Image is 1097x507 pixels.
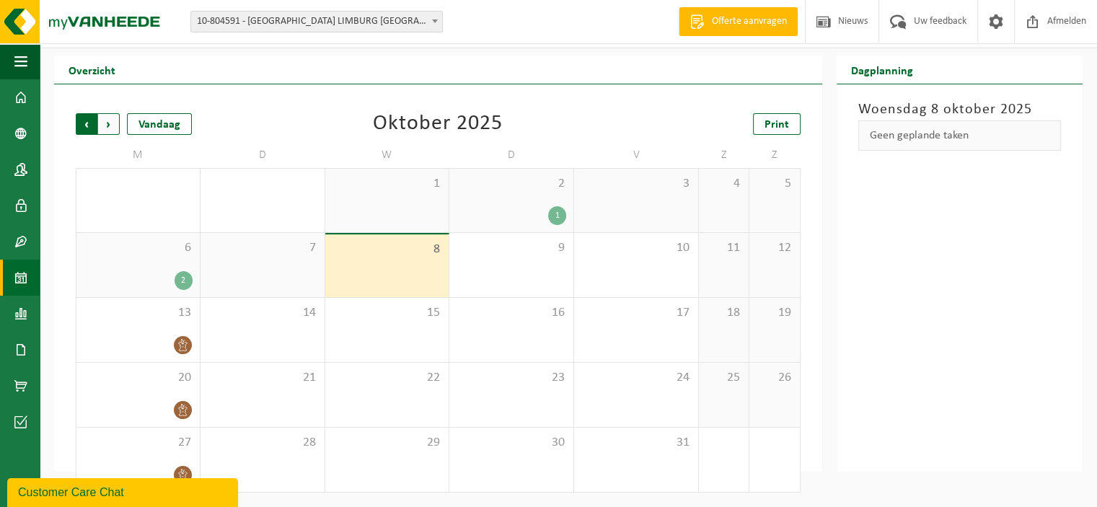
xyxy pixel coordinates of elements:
div: Vandaag [127,113,192,135]
span: 4 [706,176,741,192]
span: 10-804591 - SABCA LIMBURG NV - LUMMEN [190,11,443,32]
span: 10-804591 - SABCA LIMBURG NV - LUMMEN [191,12,442,32]
span: 18 [706,305,741,321]
span: Offerte aanvragen [708,14,790,29]
span: 29 [332,435,442,451]
span: 8 [332,242,442,257]
h3: Woensdag 8 oktober 2025 [858,99,1062,120]
td: W [325,142,450,168]
span: 20 [84,370,193,386]
span: 21 [208,370,317,386]
span: 16 [457,305,566,321]
span: Print [765,119,789,131]
span: 22 [332,370,442,386]
span: 11 [706,240,741,256]
span: 3 [581,176,691,192]
span: 7 [208,240,317,256]
span: Volgende [98,113,120,135]
span: Vorige [76,113,97,135]
a: Offerte aanvragen [679,7,798,36]
td: V [574,142,699,168]
a: Print [753,113,801,135]
span: 31 [581,435,691,451]
span: 5 [757,176,792,192]
span: 19 [757,305,792,321]
span: 6 [84,240,193,256]
h2: Dagplanning [837,56,928,84]
span: 25 [706,370,741,386]
span: 13 [84,305,193,321]
span: 28 [208,435,317,451]
td: Z [749,142,800,168]
td: D [449,142,574,168]
span: 23 [457,370,566,386]
span: 17 [581,305,691,321]
h2: Overzicht [54,56,130,84]
span: 10 [581,240,691,256]
div: Geen geplande taken [858,120,1062,151]
span: 14 [208,305,317,321]
iframe: chat widget [7,475,241,507]
span: 30 [457,435,566,451]
span: 26 [757,370,792,386]
td: D [201,142,325,168]
span: 1 [332,176,442,192]
div: 2 [175,271,193,290]
div: Oktober 2025 [373,113,503,135]
span: 9 [457,240,566,256]
span: 27 [84,435,193,451]
span: 2 [457,176,566,192]
td: M [76,142,201,168]
td: Z [699,142,749,168]
span: 12 [757,240,792,256]
span: 15 [332,305,442,321]
div: 1 [548,206,566,225]
span: 24 [581,370,691,386]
